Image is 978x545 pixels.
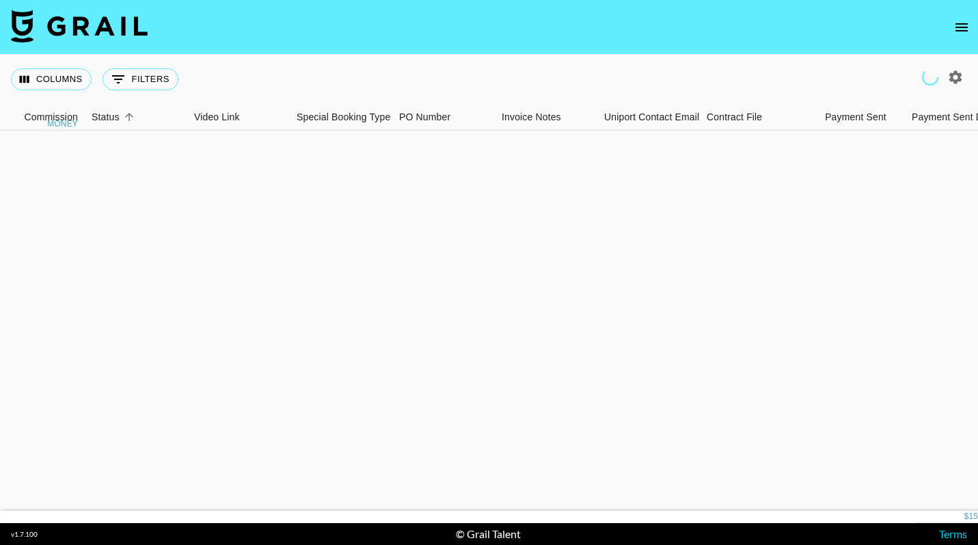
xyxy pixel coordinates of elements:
[456,527,521,541] div: © Grail Talent
[939,527,967,540] a: Terms
[707,104,762,131] div: Contract File
[103,68,178,90] button: Show filters
[290,104,392,131] div: Special Booking Type
[919,66,940,88] span: Refreshing clients, users, campaigns...
[604,104,699,131] div: Uniport Contact Email
[802,104,905,131] div: Payment Sent
[502,104,561,131] div: Invoice Notes
[24,104,78,131] div: Commission
[964,511,969,522] div: $
[92,104,120,131] div: Status
[85,104,187,131] div: Status
[11,68,92,90] button: Select columns
[495,104,597,131] div: Invoice Notes
[392,104,495,131] div: PO Number
[47,120,78,128] div: money
[825,104,886,131] div: Payment Sent
[948,14,975,41] button: open drawer
[297,104,390,131] div: Special Booking Type
[120,107,139,127] button: Sort
[399,104,450,131] div: PO Number
[700,104,802,131] div: Contract File
[597,104,700,131] div: Uniport Contact Email
[194,104,240,131] div: Video Link
[11,10,148,42] img: Grail Talent
[187,104,290,131] div: Video Link
[11,530,38,539] div: v 1.7.100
